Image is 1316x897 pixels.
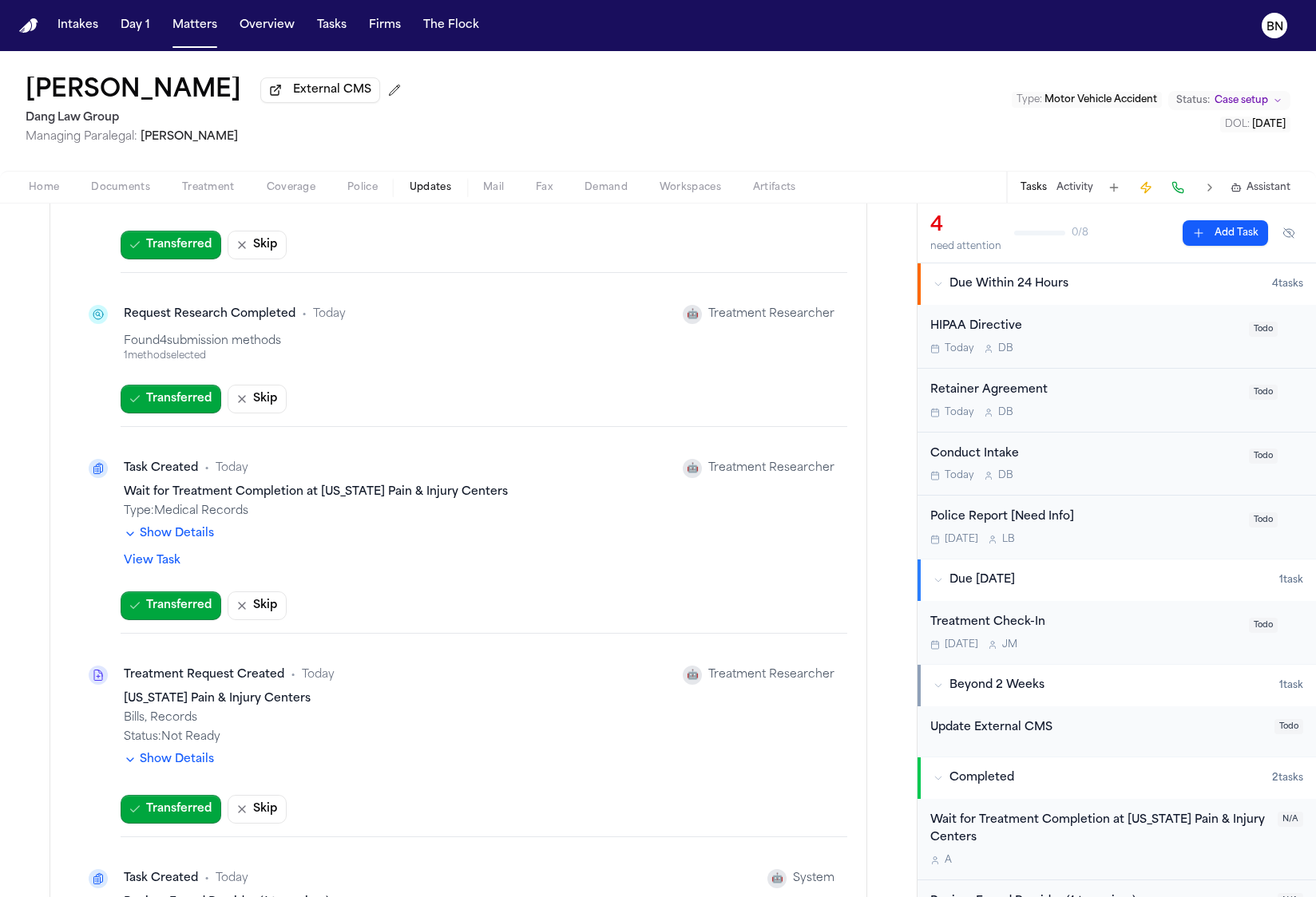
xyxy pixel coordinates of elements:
[793,871,834,887] span: System
[1252,120,1286,129] span: [DATE]
[26,77,241,105] button: Edit matter name
[1103,176,1125,199] button: Add Task
[1278,812,1303,827] span: N/A
[363,11,407,40] a: Firms
[1002,638,1017,651] span: J M
[483,181,504,194] span: Mail
[1279,574,1303,587] span: 1 task
[1225,120,1250,129] span: DOL :
[708,306,834,322] span: Treatment Researcher
[1176,94,1210,107] span: Status:
[945,469,974,482] span: Today
[228,795,287,824] button: Skip
[233,11,301,40] button: Overview
[121,591,221,620] button: Transferred
[1249,322,1278,337] span: Todo
[1056,181,1093,194] button: Activity
[708,667,834,683] span: Treatment Researcher
[124,306,295,322] div: Request Research Completed
[945,638,978,651] span: [DATE]
[293,82,371,98] span: External CMS
[216,460,248,476] span: Today
[918,433,1316,496] div: Open task: Conduct Intake
[918,559,1316,601] button: Due [DATE]1task
[1274,220,1303,246] button: Hide completed tasks (⌘⇧H)
[918,496,1316,559] div: Open task: Police Report [Need Info]
[1215,94,1268,107] span: Case setup
[228,385,287,413] button: Skip
[1247,181,1290,194] span: Assistant
[51,11,105,40] button: Intakes
[687,308,699,321] div: 🤖
[124,350,834,362] div: 1 method selected
[998,469,1013,482] span: D B
[1272,278,1303,290] span: 4 task s
[26,109,407,128] h2: Dang Law Group
[124,460,198,476] div: Task Created
[687,462,699,475] div: 🤖
[918,601,1316,664] div: Open task: Treatment Check-In
[124,526,214,542] button: Show Details
[410,181,451,194] span: Updates
[1249,512,1278,528] span: Todo
[1272,772,1303,784] span: 2 task s
[124,729,834,745] div: Status: Not Ready
[1044,95,1157,105] span: Motor Vehicle Accident
[930,812,1268,848] div: Wait for Treatment Completion at [US_STATE] Pain & Injury Centers
[1002,533,1015,546] span: L B
[267,181,315,194] span: Coverage
[930,719,1265,737] div: Update External CMS
[930,213,1001,239] div: 4
[1220,117,1290,132] button: Edit DOL: 2025-09-26
[708,460,834,476] span: Treatment Researcher
[687,669,699,682] div: 🤖
[771,872,783,885] div: 🤖
[114,11,157,40] button: Day 1
[29,181,59,194] span: Home
[918,369,1316,433] div: Open task: Retainer Agreement
[311,11,353,40] button: Tasks
[930,240,1001,253] div: need attention
[1249,618,1278,633] span: Todo
[930,381,1239,400] div: Retainer Agreement
[228,231,287,259] button: Skip
[417,11,486,40] a: The Flock
[918,757,1316,799] button: Completed2tasks
[166,11,224,40] button: Matters
[204,869,209,888] span: •
[930,318,1239,336] div: HIPAA Directive
[930,508,1239,527] div: Police Report [Need Info]
[660,181,721,194] span: Workspaces
[124,691,834,707] div: [US_STATE] Pain & Injury Centers
[182,181,235,194] span: Treatment
[302,305,307,324] span: •
[945,406,974,419] span: Today
[945,533,978,546] span: [DATE]
[1274,719,1303,734] span: Todo
[998,342,1013,355] span: D B
[121,231,221,259] button: Transferred
[1021,181,1047,194] button: Tasks
[930,445,1239,464] div: Conduct Intake
[918,706,1316,757] div: Open task: Update External CMS
[260,77,380,103] button: External CMS
[949,770,1014,786] span: Completed
[302,667,335,683] span: Today
[536,181,553,194] span: Fax
[124,752,214,768] button: Show Details
[124,334,834,350] div: Found 4 submission method s
[945,854,952,867] span: A
[949,572,1015,588] span: Due [DATE]
[124,484,834,500] div: Wait for Treatment Completion at [US_STATE] Pain & Injury Centers
[91,181,150,194] span: Documents
[1231,181,1290,194] button: Assistant
[1249,448,1278,464] span: Todo
[585,181,628,194] span: Demand
[26,131,137,143] span: Managing Paralegal:
[1249,385,1278,400] span: Todo
[124,553,180,569] a: View Task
